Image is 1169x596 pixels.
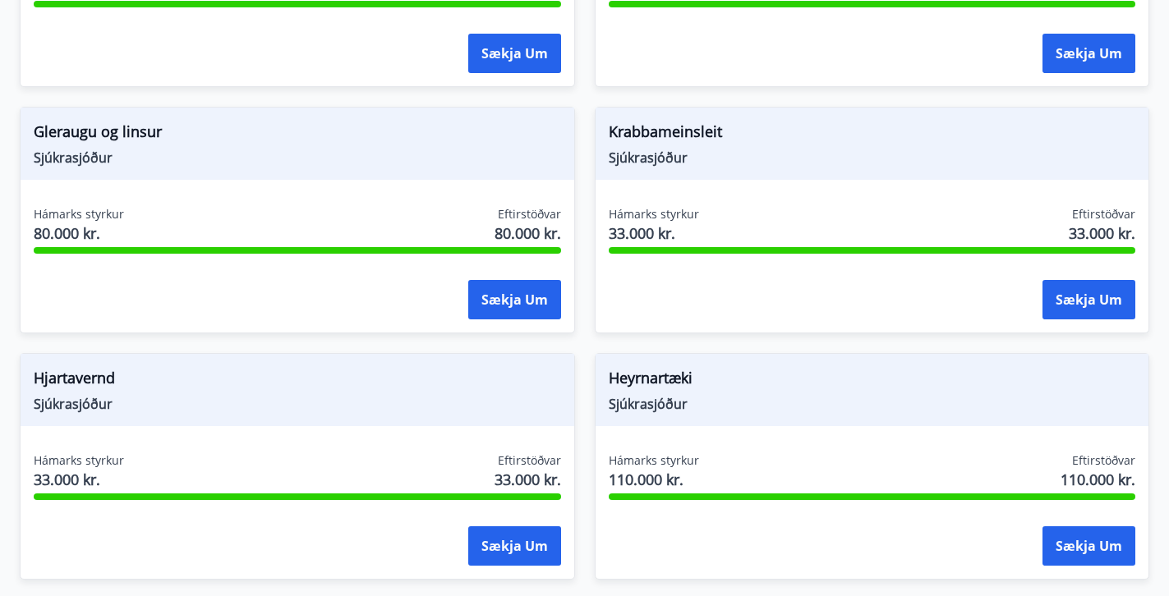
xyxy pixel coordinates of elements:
span: 110.000 kr. [1061,469,1135,490]
span: Sjúkrasjóður [34,395,561,413]
span: Eftirstöðvar [1072,452,1135,469]
span: Krabbameinsleit [609,121,1136,149]
span: Hámarks styrkur [609,206,699,222]
button: Sækja um [1042,280,1135,319]
button: Sækja um [468,526,561,566]
span: Sjúkrasjóður [34,149,561,167]
span: Hámarks styrkur [34,206,124,222]
button: Sækja um [1042,34,1135,73]
span: Gleraugu og linsur [34,121,561,149]
span: 110.000 kr. [609,469,699,490]
button: Sækja um [1042,526,1135,566]
span: Sjúkrasjóður [609,395,1136,413]
span: Hámarks styrkur [609,452,699,469]
span: 80.000 kr. [34,222,124,244]
span: Hjartavernd [34,367,561,395]
button: Sækja um [468,34,561,73]
span: 80.000 kr. [495,222,561,244]
span: 33.000 kr. [1069,222,1135,244]
span: Eftirstöðvar [1072,206,1135,222]
span: Heyrnartæki [609,367,1136,395]
button: Sækja um [468,280,561,319]
span: Eftirstöðvar [498,206,561,222]
span: 33.000 kr. [34,469,124,490]
span: Hámarks styrkur [34,452,124,469]
span: Eftirstöðvar [498,452,561,469]
span: Sjúkrasjóður [609,149,1136,167]
span: 33.000 kr. [495,469,561,490]
span: 33.000 kr. [609,222,699,244]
